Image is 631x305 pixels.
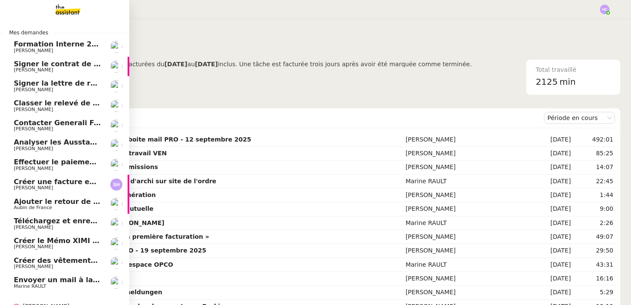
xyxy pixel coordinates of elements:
[531,230,572,244] td: [DATE]
[4,28,53,37] span: Mes demandes
[572,230,615,244] td: 49:07
[531,244,572,258] td: [DATE]
[14,126,53,132] span: [PERSON_NAME]
[536,65,611,75] div: Total travaillé
[14,146,53,151] span: [PERSON_NAME]
[572,286,615,299] td: 5:29
[404,230,531,244] td: [PERSON_NAME]
[531,175,572,188] td: [DATE]
[110,179,122,191] img: svg
[14,40,163,48] span: Formation Interne 2 - [PERSON_NAME]
[110,41,122,53] img: users%2Fa6PbEmLwvGXylUqKytRPpDpAx153%2Favatar%2Ffanny.png
[164,61,187,68] b: [DATE]
[14,158,209,166] span: Effectuer le paiement des primes [PERSON_NAME]
[572,216,615,230] td: 2:26
[110,80,122,92] img: users%2FTDxDvmCjFdN3QFePFNGdQUcJcQk1%2Favatar%2F0cfb3a67-8790-4592-a9ec-92226c678442
[14,79,140,87] span: Signer la lettre de rémunération
[14,48,53,53] span: [PERSON_NAME]
[572,133,615,147] td: 492:01
[404,188,531,202] td: [PERSON_NAME]
[14,87,53,92] span: [PERSON_NAME]
[572,175,615,188] td: 22:45
[404,286,531,299] td: [PERSON_NAME]
[600,5,609,14] img: svg
[14,217,219,225] span: Téléchargez et enregistrez les documents sur Brokin
[559,75,576,89] span: min
[404,175,531,188] td: Marine RAULT
[14,107,53,112] span: [PERSON_NAME]
[531,258,572,272] td: [DATE]
[404,244,531,258] td: [PERSON_NAME]
[14,283,46,289] span: Marine RAULT
[14,119,216,127] span: Contacter Generali France pour demande AU094424
[404,202,531,216] td: [PERSON_NAME]
[404,133,531,147] td: [PERSON_NAME]
[536,77,558,87] span: 2125
[572,147,615,160] td: 85:25
[45,261,173,268] strong: Déposer documents sur espace OPCO
[572,160,615,174] td: 14:07
[404,272,531,286] td: [PERSON_NAME]
[531,286,572,299] td: [DATE]
[14,256,153,265] span: Créer des vêtements de travail VEN
[531,202,572,216] td: [DATE]
[404,216,531,230] td: Marine RAULT
[110,198,122,210] img: users%2FSclkIUIAuBOhhDrbgjtrSikBoD03%2Favatar%2F48cbc63d-a03d-4817-b5bf-7f7aeed5f2a9
[531,188,572,202] td: [DATE]
[14,60,137,68] span: Signer le contrat de la mutuelle
[572,244,615,258] td: 29:50
[14,166,53,171] span: [PERSON_NAME]
[110,257,122,269] img: users%2Fvjxz7HYmGaNTSE4yF5W2mFwJXra2%2Favatar%2Ff3aef901-807b-4123-bf55-4aed7c5d6af5
[45,136,251,143] strong: 9h30/13h/18h - Tri de la boite mail PRO - 12 septembre 2025
[14,237,201,245] span: Créer le Mémo XIMI « Ma première facturation »
[14,244,53,250] span: [PERSON_NAME]
[14,99,143,107] span: Classer le relevé de commissions
[110,159,122,171] img: users%2Fa6PbEmLwvGXylUqKytRPpDpAx153%2Favatar%2Ffanny.png
[572,188,615,202] td: 1:44
[547,112,612,123] nz-select-item: Période en cours
[14,205,52,210] span: Aubin de France
[531,147,572,160] td: [DATE]
[14,197,181,206] span: Ajouter le retour de crédit à la commission
[45,178,216,185] strong: [PERSON_NAME] contrat d'archi sur site de l'ordre
[110,277,122,289] img: users%2Fo4K84Ijfr6OOM0fa5Hz4riIOf4g2%2Favatar%2FChatGPT%20Image%201%20aou%CC%82t%202025%2C%2010_2...
[14,185,53,191] span: [PERSON_NAME]
[14,138,147,146] span: Analyser les Ausstandsmeldungen
[44,109,544,126] div: Demandes
[110,100,122,112] img: users%2FNmPW3RcGagVdwlUj0SIRjiM8zA23%2Favatar%2Fb3e8f68e-88d8-429d-a2bd-00fb6f2d12db
[531,133,572,147] td: [DATE]
[14,67,53,73] span: [PERSON_NAME]
[14,276,120,284] span: Envoyer un mail à la mairie
[110,237,122,250] img: users%2FIoBAolhPL9cNaVKpLOfSBrcGcwi2%2Favatar%2F50a6465f-3fe2-4509-b080-1d8d3f65d641
[572,202,615,216] td: 9:00
[572,272,615,286] td: 16:16
[218,61,472,68] span: inclus. Une tâche est facturée trois jours après avoir été marquée comme terminée.
[572,258,615,272] td: 43:31
[187,61,195,68] span: au
[404,160,531,174] td: [PERSON_NAME]
[110,139,122,151] img: users%2Fa6PbEmLwvGXylUqKytRPpDpAx153%2Favatar%2Ffanny.png
[404,147,531,160] td: [PERSON_NAME]
[14,264,53,269] span: [PERSON_NAME]
[531,160,572,174] td: [DATE]
[531,272,572,286] td: [DATE]
[14,178,188,186] span: Créer une facture en anglais immédiatement
[110,61,122,73] img: users%2FTDxDvmCjFdN3QFePFNGdQUcJcQk1%2Favatar%2F0cfb3a67-8790-4592-a9ec-92226c678442
[531,216,572,230] td: [DATE]
[195,61,218,68] b: [DATE]
[110,120,122,132] img: users%2Fa6PbEmLwvGXylUqKytRPpDpAx153%2Favatar%2Ffanny.png
[14,225,53,230] span: [PERSON_NAME]
[110,218,122,230] img: users%2Fa6PbEmLwvGXylUqKytRPpDpAx153%2Favatar%2Ffanny.png
[404,258,531,272] td: Marine RAULT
